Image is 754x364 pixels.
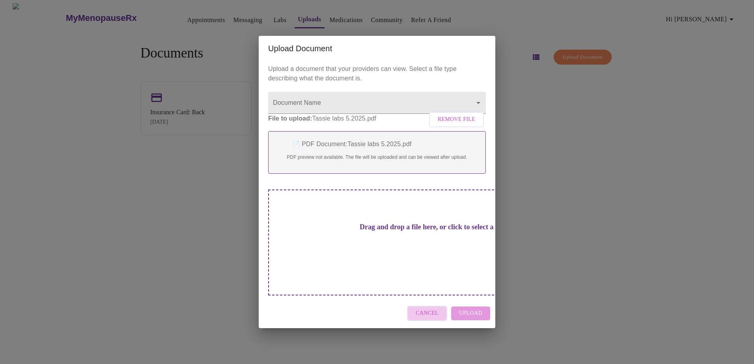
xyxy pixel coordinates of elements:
[407,306,447,321] button: Cancel
[268,42,486,55] h2: Upload Document
[276,154,478,161] p: PDF preview not available. The file will be uploaded and can be viewed after upload.
[268,115,312,122] strong: File to upload:
[429,112,484,127] button: Remove File
[276,139,478,149] p: 📄 PDF Document: Tassie labs 5.2025.pdf
[268,114,486,123] p: Tassie labs 5.2025.pdf
[416,308,439,318] span: Cancel
[268,92,486,114] div: ​
[268,64,486,83] p: Upload a document that your providers can view. Select a file type describing what the document is.
[323,223,541,231] h3: Drag and drop a file here, or click to select a file
[438,115,475,124] span: Remove File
